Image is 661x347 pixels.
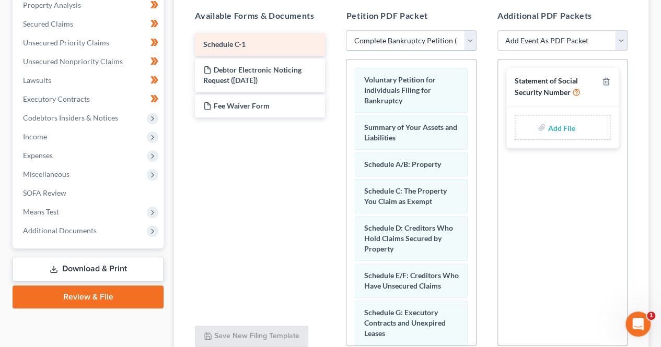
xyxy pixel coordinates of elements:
iframe: Intercom live chat [625,312,651,337]
span: Executory Contracts [23,94,90,103]
span: Means Test [23,207,59,216]
a: Secured Claims [15,15,164,33]
a: SOFA Review [15,184,164,202]
a: Download & Print [13,257,164,281]
span: Expenses [23,151,53,160]
span: Schedule C: The Property You Claim as Exempt [364,186,446,206]
span: Summary of Your Assets and Liabilities [364,123,457,142]
span: Voluntary Petition for Individuals Filing for Bankruptcy [364,75,435,105]
span: Schedule E/F: Creditors Who Have Unsecured Claims [364,271,458,290]
span: Schedule G: Executory Contracts and Unexpired Leases [364,308,445,338]
span: Statement of Social Security Number [515,76,578,97]
a: Unsecured Priority Claims [15,33,164,52]
span: Unsecured Priority Claims [23,38,109,47]
span: Petition PDF Packet [346,10,427,20]
span: Schedule D: Creditors Who Hold Claims Secured by Property [364,223,453,253]
span: Secured Claims [23,19,73,28]
span: Debtor Electronic Noticing Request ([DATE]) [203,65,301,85]
span: Property Analysis [23,1,81,9]
h5: Available Forms & Documents [195,9,325,22]
h5: Additional PDF Packets [497,9,628,22]
span: Lawsuits [23,76,51,85]
a: Review & File [13,285,164,308]
a: Executory Contracts [15,90,164,109]
span: Additional Documents [23,226,97,235]
a: Unsecured Nonpriority Claims [15,52,164,71]
span: Codebtors Insiders & Notices [23,113,118,122]
a: Lawsuits [15,71,164,90]
span: 1 [647,312,655,320]
span: Fee Waiver Form [214,101,270,110]
span: Schedule A/B: Property [364,160,440,169]
span: Miscellaneous [23,170,69,178]
span: SOFA Review [23,188,66,197]
span: Unsecured Nonpriority Claims [23,57,123,66]
span: Income [23,132,47,141]
span: Schedule C-1 [203,40,246,49]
